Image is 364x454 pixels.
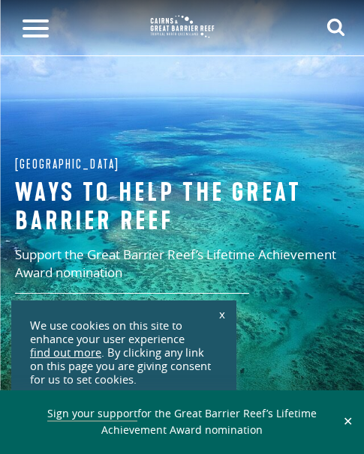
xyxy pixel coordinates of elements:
div: We use cookies on this site to enhance your user experience . By clicking any link on this page y... [30,319,218,387]
a: Sign your support [47,406,137,422]
button: Close [339,415,356,429]
a: find out more [30,346,101,360]
span: [GEOGRAPHIC_DATA] [15,154,119,175]
img: CGBR-TNQ_dual-logo.svg [145,10,220,43]
a: x [212,297,233,330]
p: Support the Great Barrier Reef’s Lifetime Achievement Award nomination [15,246,349,294]
h1: Ways to help the great barrier reef [15,178,349,234]
span: for the Great Barrier Reef’s Lifetime Achievement Award nomination [47,406,317,438]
